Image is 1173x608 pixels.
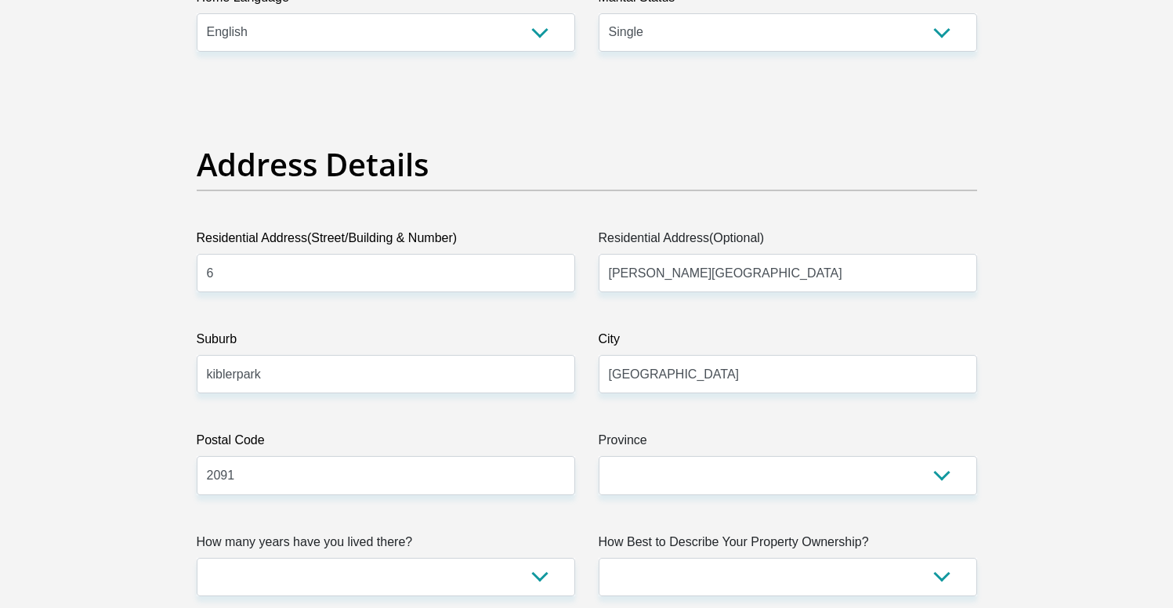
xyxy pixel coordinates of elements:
[197,254,575,292] input: Valid residential address
[197,558,575,596] select: Please select a value
[197,355,575,393] input: Suburb
[599,330,977,355] label: City
[599,456,977,494] select: Please Select a Province
[197,146,977,183] h2: Address Details
[599,533,977,558] label: How Best to Describe Your Property Ownership?
[599,229,977,254] label: Residential Address(Optional)
[197,431,575,456] label: Postal Code
[197,456,575,494] input: Postal Code
[197,330,575,355] label: Suburb
[599,558,977,596] select: Please select a value
[599,355,977,393] input: City
[599,254,977,292] input: Address line 2 (Optional)
[599,431,977,456] label: Province
[197,533,575,558] label: How many years have you lived there?
[197,229,575,254] label: Residential Address(Street/Building & Number)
